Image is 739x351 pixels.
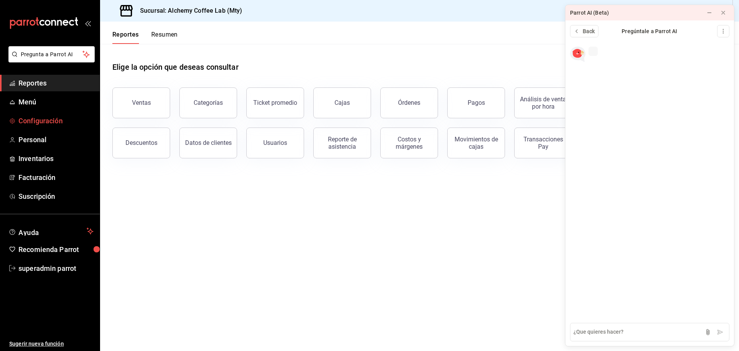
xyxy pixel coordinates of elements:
div: Ticket promedio [253,99,297,106]
button: Resumen [151,31,178,44]
button: open_drawer_menu [85,20,91,26]
div: Datos de clientes [185,139,232,146]
span: Back [583,27,595,35]
span: Recomienda Parrot [18,244,94,255]
span: Sugerir nueva función [9,340,94,348]
button: Datos de clientes [179,128,237,158]
span: Reportes [18,78,94,88]
button: Pregunta a Parrot AI [8,46,95,62]
button: Costos y márgenes [380,128,438,158]
span: superadmin parrot [18,263,94,274]
button: Movimientos de cajas [447,128,505,158]
div: Costos y márgenes [385,136,433,150]
span: Inventarios [18,153,94,164]
div: Reporte de asistencia [318,136,366,150]
span: Personal [18,134,94,145]
div: Usuarios [263,139,287,146]
div: Pregúntale a Parrot AI [599,27,701,35]
span: Pregunta a Parrot AI [21,50,83,59]
div: Órdenes [398,99,420,106]
div: Análisis de venta por hora [519,96,567,110]
span: Configuración [18,116,94,126]
button: Transacciones Pay [514,128,572,158]
span: Suscripción [18,191,94,202]
div: Movimientos de cajas [452,136,500,150]
button: Cajas [313,87,371,118]
button: Ticket promedio [246,87,304,118]
button: Categorías [179,87,237,118]
div: Transacciones Pay [519,136,567,150]
button: Reporte de asistencia [313,128,371,158]
div: Ventas [132,99,151,106]
span: Facturación [18,172,94,183]
span: Ayuda [18,227,84,236]
button: Análisis de venta por hora [514,87,572,118]
button: Usuarios [246,128,304,158]
span: Menú [18,97,94,107]
button: Pagos [447,87,505,118]
button: Ventas [112,87,170,118]
div: navigation tabs [112,31,178,44]
button: Back [570,25,599,37]
div: Parrot AI (Beta) [570,9,609,17]
div: Categorías [194,99,223,106]
button: Reportes [112,31,139,44]
div: Cajas [334,99,350,106]
a: Pregunta a Parrot AI [5,56,95,64]
div: Descuentos [125,139,157,146]
button: Órdenes [380,87,438,118]
div: Pagos [468,99,485,106]
h3: Sucursal: Alchemy Coffee Lab (Mty) [134,6,242,15]
h1: Elige la opción que deseas consultar [112,61,239,73]
button: Descuentos [112,128,170,158]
